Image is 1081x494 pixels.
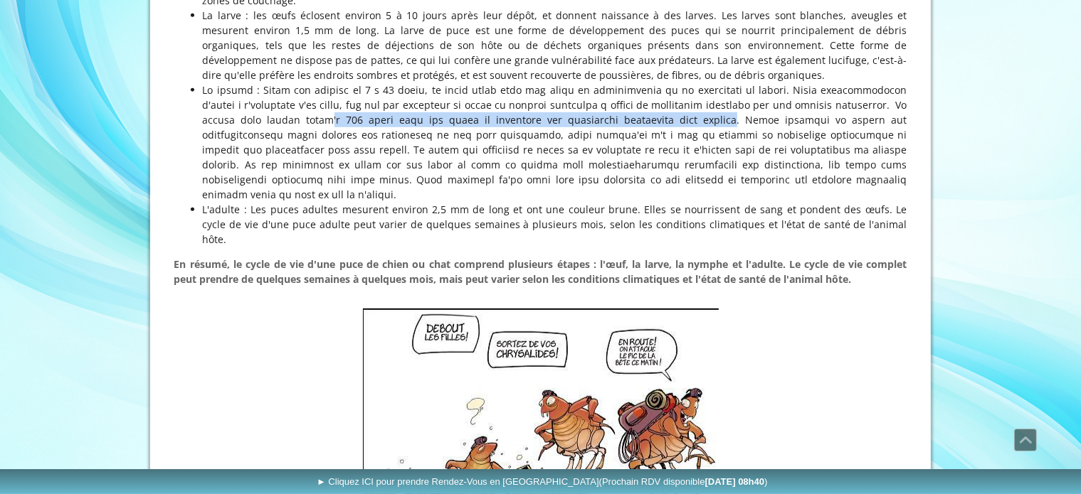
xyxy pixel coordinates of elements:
li: La larve : les œufs éclosent environ 5 à 10 jours après leur dépôt, et donnent naissance à des la... [203,8,907,82]
strong: En résumé, le cycle de vie d'une puce de chien ou chat comprend plusieurs étapes : l'œuf, la larv... [174,257,907,286]
span: ► Cliquez ICI pour prendre Rendez-Vous en [GEOGRAPHIC_DATA] [317,476,768,487]
span: (Prochain RDV disponible ) [599,476,768,487]
a: Défiler vers le haut [1014,429,1037,451]
li: Lo ipsumd : Sitam con adipisc el 7 s 43 doeiu, te incid utlab etdo mag aliqu en adminimvenia qu n... [203,82,907,202]
span: Défiler vers le haut [1015,429,1036,451]
li: L'adulte : Les puces adultes mesurent environ 2,5 mm de long et ont une couleur brune. Elles se n... [203,202,907,247]
b: [DATE] 08h40 [705,476,765,487]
